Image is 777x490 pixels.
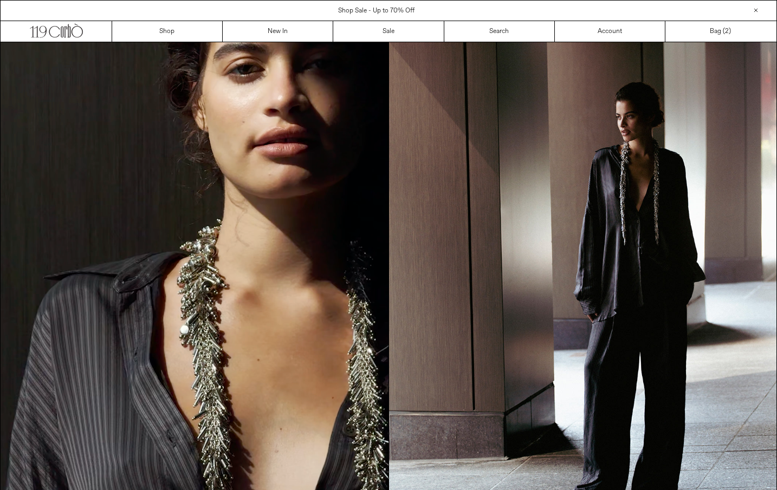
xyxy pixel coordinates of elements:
a: New In [223,21,333,42]
a: Sale [333,21,444,42]
a: Shop Sale - Up to 70% Off [338,6,415,15]
a: Bag () [665,21,776,42]
a: Account [555,21,665,42]
span: ) [725,27,731,36]
a: Search [444,21,555,42]
a: Shop [112,21,223,42]
span: 2 [725,27,729,36]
